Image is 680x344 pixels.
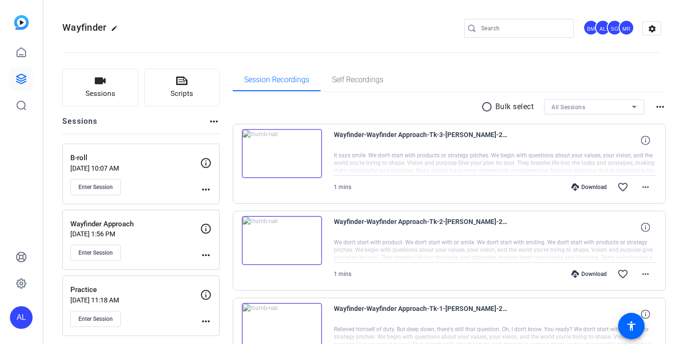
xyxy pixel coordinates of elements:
mat-icon: favorite_border [617,181,629,193]
p: Practice [70,284,200,295]
img: thumb-nail [242,216,322,265]
span: All Sessions [552,104,585,111]
span: Wayfinder-Wayfinder Approach-Tk-1-[PERSON_NAME]-2025-07-17-14-43-42-177-0 [334,303,509,326]
div: AL [10,306,33,329]
button: Enter Session [70,245,121,261]
button: Enter Session [70,179,121,195]
mat-icon: more_horiz [200,249,212,261]
ngx-avatar: Molly Roland [619,20,635,36]
div: MR [619,20,634,35]
span: Wayfinder [62,22,106,33]
ngx-avatar: Sharon Gottula [607,20,623,36]
div: Download [567,183,612,191]
button: Sessions [62,69,138,106]
h2: Sessions [62,116,98,134]
button: Enter Session [70,311,121,327]
mat-icon: favorite_border [617,268,629,280]
mat-icon: more_horiz [640,268,651,280]
p: Bulk select [495,101,534,112]
p: Wayfinder Approach [70,219,200,230]
ngx-avatar: Betsy Mugavero [583,20,600,36]
div: Download [567,270,612,278]
span: Wayfinder-Wayfinder Approach-Tk-2-[PERSON_NAME]-2025-07-17-14-47-22-663-0 [334,216,509,239]
span: Enter Session [78,315,113,323]
p: [DATE] 11:18 AM [70,296,200,304]
span: 1 mins [334,271,351,277]
mat-icon: radio_button_unchecked [481,101,495,112]
input: Search [481,23,566,34]
span: 1 mins [334,184,351,190]
span: Scripts [170,88,193,99]
p: [DATE] 10:07 AM [70,164,200,172]
ngx-avatar: Audrey Lee [595,20,612,36]
mat-icon: more_horiz [200,316,212,327]
mat-icon: more_horiz [208,116,220,127]
mat-icon: settings [643,22,662,36]
span: Enter Session [78,183,113,191]
span: Sessions [85,88,115,99]
mat-icon: edit [111,25,122,36]
div: AL [595,20,611,35]
img: thumb-nail [242,129,322,178]
mat-icon: more_horiz [654,101,666,112]
span: Enter Session [78,249,113,257]
span: Session Recordings [244,76,309,84]
div: SG [607,20,622,35]
p: B-roll [70,153,200,163]
mat-icon: more_horiz [200,184,212,195]
div: BM [583,20,599,35]
span: Self Recordings [332,76,383,84]
mat-icon: more_horiz [640,181,651,193]
span: Wayfinder-Wayfinder Approach-Tk-3-[PERSON_NAME]-2025-07-17-14-49-38-947-0 [334,129,509,152]
img: blue-gradient.svg [14,15,29,30]
mat-icon: accessibility [626,320,637,332]
button: Scripts [144,69,220,106]
p: [DATE] 1:56 PM [70,230,200,238]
